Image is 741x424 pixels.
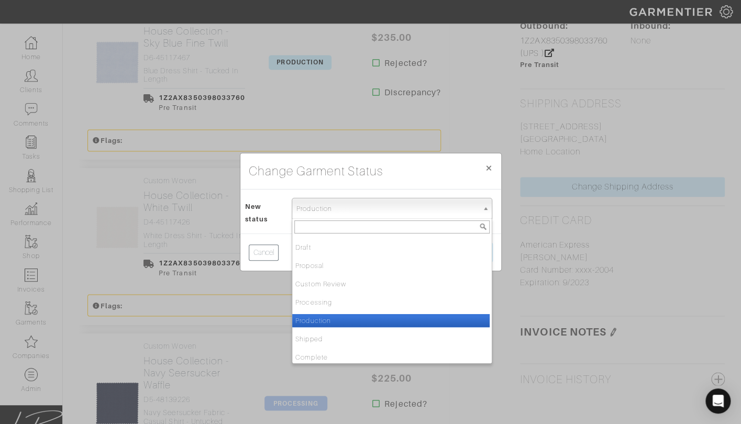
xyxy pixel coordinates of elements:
li: Shipped [292,332,490,345]
span: New status [245,199,268,227]
li: Custom Review [292,277,490,291]
div: Open Intercom Messenger [705,388,731,414]
li: Draft [292,241,490,254]
li: Production [292,314,490,327]
button: Cancel [249,244,279,261]
li: Processing [292,296,490,309]
li: Proposal [292,259,490,272]
span: Production [296,198,478,219]
h4: Change Garment Status [249,162,383,181]
li: Complete [292,351,490,364]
